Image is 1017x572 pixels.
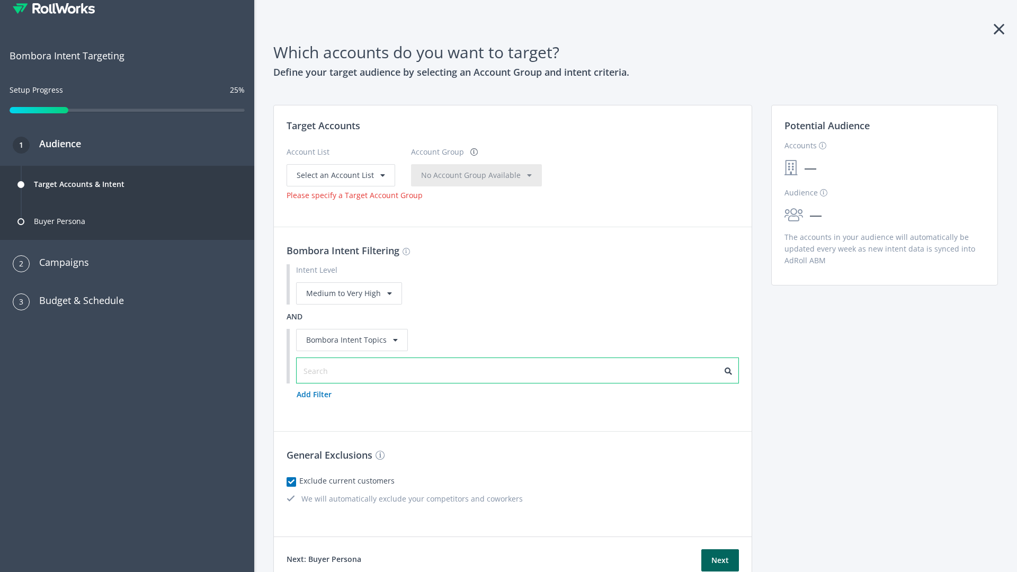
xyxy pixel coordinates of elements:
[10,84,63,105] div: Setup Progress
[19,255,23,272] span: 2
[421,170,521,180] span: No Account Group Available
[297,170,374,180] span: Select an Account List
[287,383,342,406] button: Add Filter
[13,3,242,14] div: RollWorks
[30,293,124,308] h3: Budget & Schedule
[30,136,81,151] h3: Audience
[302,475,395,487] label: Exclude current customers
[19,137,23,154] span: 1
[287,448,739,462] h3: General Exclusions
[273,65,998,79] h3: Define your target audience by selecting an Account Group and intent criteria.
[304,365,398,377] input: Search
[287,118,739,133] h3: Target Accounts
[296,264,739,276] div: Intent Level
[30,255,89,270] h3: Campaigns
[784,118,985,139] h3: Potential Audience
[784,140,826,151] label: Accounts
[296,329,408,351] div: Bombora Intent Topics
[287,493,739,505] div: We will automatically exclude your competitors and coworkers
[287,553,361,565] h4: Next: Buyer Persona
[287,146,395,164] div: Account List
[287,243,739,258] h3: Bombora Intent Filtering
[273,40,998,65] h1: Which accounts do you want to target?
[287,311,302,321] span: and
[10,48,245,63] span: Bombora Intent Targeting
[287,190,739,201] div: Please specify a Target Account Group
[34,209,85,234] div: Buyer Persona
[230,84,245,96] div: 25%
[701,549,739,571] button: Next
[784,231,985,266] p: The accounts in your audience will automatically be updated every week as new intent data is sync...
[803,205,828,225] span: —
[784,187,827,199] label: Audience
[411,146,464,164] div: Account Group
[421,169,532,181] div: No Account Group Available
[19,293,23,310] span: 3
[798,158,823,178] span: —
[296,282,402,305] div: Medium to Very High
[34,172,124,197] div: Target Accounts & Intent
[297,169,385,181] div: Select an Account List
